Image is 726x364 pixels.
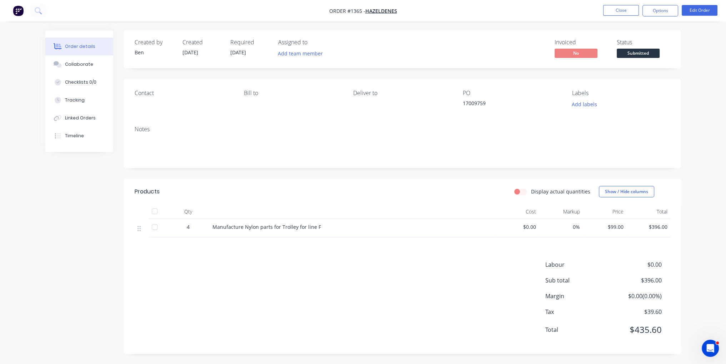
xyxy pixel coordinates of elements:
[182,39,222,46] div: Created
[45,73,113,91] button: Checklists 0/0
[463,90,561,97] div: PO
[182,49,198,56] span: [DATE]
[244,90,342,97] div: Bill to
[278,39,350,46] div: Assigned to
[545,308,609,316] span: Tax
[617,39,670,46] div: Status
[495,205,539,219] div: Cost
[702,340,719,357] iframe: Intercom live chat
[555,39,608,46] div: Invoiced
[329,8,365,14] span: Order #1365 -
[609,308,661,316] span: $39.60
[583,205,627,219] div: Price
[617,49,660,58] span: Submitted
[278,49,327,58] button: Add team member
[542,223,580,231] span: 0%
[617,49,660,59] button: Submitted
[682,5,717,16] button: Edit Order
[545,325,609,334] span: Total
[187,223,190,231] span: 4
[629,223,667,231] span: $396.00
[65,61,93,68] div: Collaborate
[539,205,583,219] div: Markup
[545,292,609,300] span: Margin
[568,99,601,109] button: Add labels
[45,38,113,55] button: Order details
[531,188,590,195] label: Display actual quantities
[65,133,84,139] div: Timeline
[586,223,624,231] span: $99.00
[13,5,24,16] img: Factory
[609,260,661,269] span: $0.00
[230,49,246,56] span: [DATE]
[274,49,326,58] button: Add team member
[45,55,113,73] button: Collaborate
[65,97,85,103] div: Tracking
[230,39,270,46] div: Required
[626,205,670,219] div: Total
[65,43,95,50] div: Order details
[135,126,670,133] div: Notes
[45,109,113,127] button: Linked Orders
[135,49,174,56] div: Ben
[135,187,160,196] div: Products
[45,91,113,109] button: Tracking
[135,39,174,46] div: Created by
[609,276,661,285] span: $396.00
[555,49,597,58] span: No
[167,205,210,219] div: Qty
[45,127,113,145] button: Timeline
[65,79,96,85] div: Checklists 0/0
[609,292,661,300] span: $0.00 ( 0.00 %)
[609,323,661,336] span: $435.60
[365,8,397,14] a: Hazeldenes
[498,223,536,231] span: $0.00
[545,260,609,269] span: Labour
[65,115,96,121] div: Linked Orders
[463,99,552,109] div: 17009759
[603,5,639,16] button: Close
[642,5,678,16] button: Options
[599,186,654,197] button: Show / Hide columns
[353,90,451,97] div: Deliver to
[212,223,321,230] span: Manufacture Nylon parts for Trolley for line F
[572,90,670,97] div: Labels
[545,276,609,285] span: Sub total
[135,90,232,97] div: Contact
